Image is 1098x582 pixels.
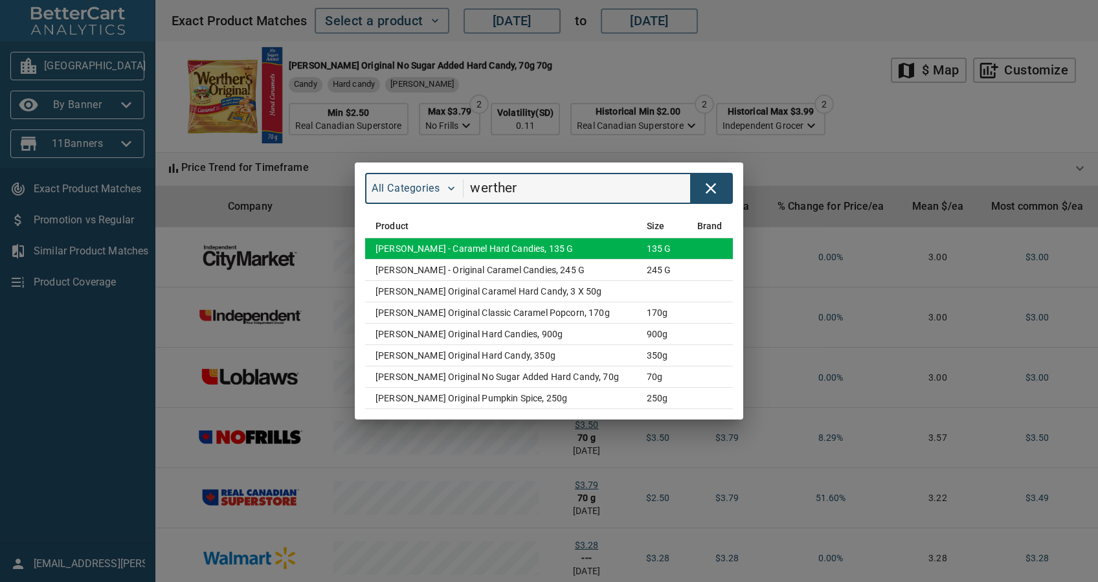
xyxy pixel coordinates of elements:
th: Brand [687,214,733,238]
span: 70g [647,372,662,382]
input: search [470,176,690,201]
button: clear [697,174,726,203]
span: 250g [647,393,668,403]
span: 245 g [647,265,671,275]
td: [PERSON_NAME] - Original Caramel Candies, 245 g [365,260,636,281]
td: [PERSON_NAME] Original Hard Candy, 350g [365,345,636,366]
td: [PERSON_NAME] Original Caramel Hard Candy, 3 x 50g [365,281,636,302]
button: All Categories [366,177,460,200]
td: [PERSON_NAME] - Caramel Hard Candies, 135 g [365,238,636,260]
span: 135 g [647,243,671,254]
span: 350g [647,350,668,361]
span: All Categories [372,181,455,196]
td: [PERSON_NAME] Original Classic Caramel Popcorn, 170g [365,302,636,324]
span: 170g [647,308,668,318]
td: [PERSON_NAME] Original Pumpkin Spice, 250g [365,388,636,409]
td: [PERSON_NAME] Original No Sugar Added Hard Candy, 70g [365,366,636,388]
td: [PERSON_NAME] Original Hard Candies, 900g [365,324,636,345]
th: Size [636,214,687,238]
span: 900g [647,329,668,339]
th: Product [365,214,636,238]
